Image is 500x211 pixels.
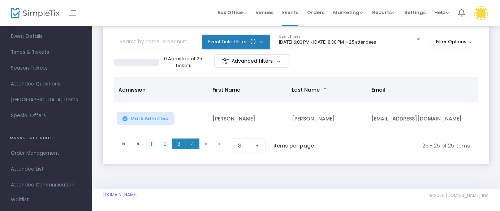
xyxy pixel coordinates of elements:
[11,79,81,89] span: Attendee Questions
[329,139,470,153] kendo-pager-info: 25 - 25 of 25 items
[11,48,81,57] span: Times & Tickets
[117,112,174,125] button: Mark Admitted
[114,35,193,49] input: Search by name, order number, email, ip address
[158,139,172,149] span: Page 2
[114,77,478,135] div: Data table
[307,3,324,22] span: Orders
[11,196,29,203] span: Waitlist
[333,9,363,16] span: Marketing
[322,87,328,93] span: Sortable
[103,192,138,198] a: [DOMAIN_NAME]
[255,3,273,22] span: Venues
[371,86,385,93] span: Email
[135,141,141,147] span: Go to the previous page
[11,95,81,105] span: [GEOGRAPHIC_DATA] Items
[288,102,367,135] td: [PERSON_NAME]
[404,3,426,22] span: Settings
[282,3,298,22] span: Events
[429,193,489,198] span: © 2025 [DOMAIN_NAME] Inc.
[10,131,82,145] h4: MANAGE ATTENDEES
[431,35,479,49] button: Filter Options
[117,139,131,149] span: Go to the first page
[292,86,320,93] span: Last Name
[250,39,256,45] span: (1)
[118,86,146,93] span: Admission
[214,54,289,68] m-button: Advanced filters
[131,139,145,149] span: Go to the previous page
[273,142,314,149] label: items per page
[212,86,240,93] span: First Name
[222,58,229,65] img: filter
[367,102,475,135] td: [EMAIL_ADDRESS][DOMAIN_NAME]
[252,139,262,153] button: Select
[162,55,204,69] p: 0 Admitted of 25 Tickets
[279,39,376,45] span: [DATE] 6:00 PM - [DATE] 8:30 PM • 25 attendees
[145,139,158,149] span: Page 1
[11,164,81,174] span: Attendee List
[186,139,199,149] span: Page 4
[11,32,81,41] span: Event Details
[11,111,81,120] span: Special Offers
[208,102,288,135] td: [PERSON_NAME]
[11,149,81,158] span: Order Management
[238,142,249,149] span: 8
[172,139,186,149] span: Page 3
[372,9,396,16] span: Reports
[11,63,81,73] span: Season Tickets
[130,116,169,122] span: Mark Admitted
[202,35,270,49] button: Event Ticket Filter(1)
[11,180,81,190] span: Attendee Communication
[121,141,127,147] span: Go to the first page
[217,9,247,16] span: Box Office
[434,9,449,16] span: Help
